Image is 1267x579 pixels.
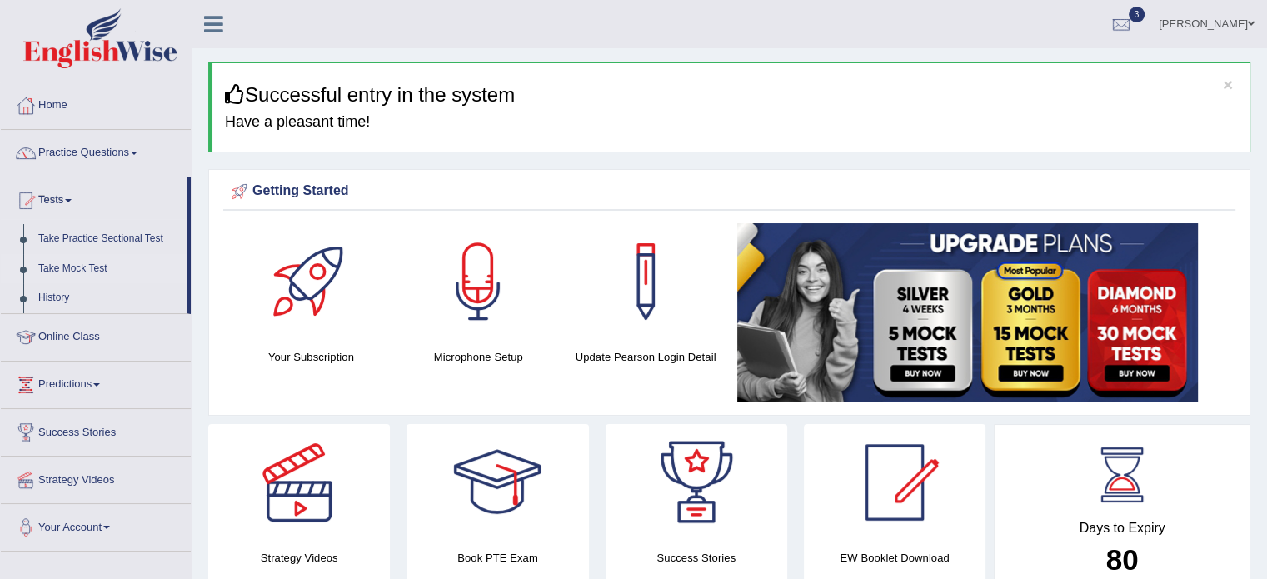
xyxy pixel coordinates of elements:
[1,457,191,498] a: Strategy Videos
[571,348,721,366] h4: Update Pearson Login Detail
[804,549,985,567] h4: EW Booklet Download
[1106,543,1139,576] b: 80
[31,283,187,313] a: History
[1013,521,1231,536] h4: Days to Expiry
[236,348,387,366] h4: Your Subscription
[1,177,187,219] a: Tests
[31,224,187,254] a: Take Practice Sectional Test
[403,348,554,366] h4: Microphone Setup
[407,549,588,567] h4: Book PTE Exam
[1,504,191,546] a: Your Account
[1,82,191,124] a: Home
[225,114,1237,131] h4: Have a pleasant time!
[1,409,191,451] a: Success Stories
[227,179,1231,204] div: Getting Started
[1,362,191,403] a: Predictions
[1,130,191,172] a: Practice Questions
[737,223,1198,402] img: small5.jpg
[31,254,187,284] a: Take Mock Test
[208,549,390,567] h4: Strategy Videos
[1129,7,1145,22] span: 3
[1223,76,1233,93] button: ×
[225,84,1237,106] h3: Successful entry in the system
[606,549,787,567] h4: Success Stories
[1,314,191,356] a: Online Class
